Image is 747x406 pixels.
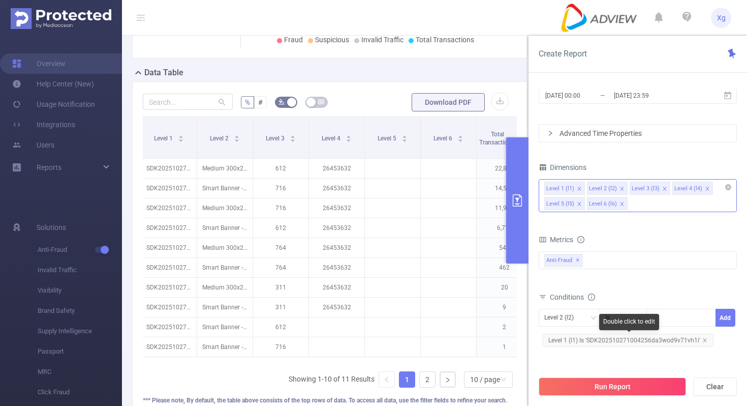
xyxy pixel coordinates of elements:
[479,131,516,146] span: Total Transactions
[253,258,308,277] p: 764
[587,182,628,195] li: Level 2 (l2)
[144,67,183,79] h2: Data Table
[141,298,197,317] p: SDK202510271004256da3wod9v71vh1i
[346,138,351,141] i: icon: caret-down
[399,372,415,387] a: 1
[234,134,239,137] i: icon: caret-up
[197,258,253,277] p: Smart Banner - 320x50 [0]
[38,341,122,362] span: Passport
[309,218,364,238] p: 26453632
[253,337,308,357] p: 716
[457,134,463,137] i: icon: caret-up
[470,372,500,387] div: 10 / page
[266,135,286,142] span: Level 3
[197,218,253,238] p: Smart Banner - 320x50 [0]
[37,217,66,238] span: Solutions
[420,372,435,387] a: 2
[378,135,398,142] span: Level 5
[546,182,574,195] div: Level 1 (l1)
[361,36,403,44] span: Invalid Traffic
[632,182,660,195] div: Level 3 (l3)
[38,301,122,321] span: Brand Safety
[539,125,736,142] div: icon: rightAdvanced Time Properties
[141,159,197,178] p: SDK202510271004256da3wod9v71vh1i
[309,179,364,198] p: 26453632
[253,238,308,257] p: 764
[587,197,628,210] li: Level 6 (l6)
[141,337,197,357] p: SDK202510271004256da3wod9v71vh1i
[576,254,580,267] span: ✕
[401,134,407,137] i: icon: caret-up
[544,309,581,326] div: Level 2 (l2)
[234,138,239,141] i: icon: caret-down
[501,376,507,384] i: icon: down
[141,179,197,198] p: SDK202510271004256da3wod9v71vh1i
[12,114,75,135] a: Integrations
[38,382,122,402] span: Click Fraud
[141,198,197,218] p: SDK202510271004256da3wod9v71vh1i
[197,278,253,297] p: Medium 300x250 [11]
[672,182,713,195] li: Level 4 (l4)
[253,278,308,297] p: 311
[178,134,183,137] i: icon: caret-up
[445,377,451,383] i: icon: right
[141,218,197,238] p: SDK202510271004256da3wod9v71vh1i
[38,260,122,280] span: Invalid Traffic
[590,315,597,322] i: icon: down
[318,99,324,105] i: icon: table
[619,201,625,208] i: icon: close
[477,298,532,317] p: 9
[309,238,364,257] p: 26453632
[412,93,485,111] button: Download PDF
[539,236,573,244] span: Metrics
[589,197,617,211] div: Level 6 (l6)
[477,278,532,297] p: 20
[253,179,308,198] p: 716
[289,371,375,388] li: Showing 1-10 of 11 Results
[674,182,702,195] div: Level 4 (l4)
[346,134,352,140] div: Sort
[12,135,54,155] a: Users
[477,159,532,178] p: 22,889
[12,53,66,74] a: Overview
[477,317,532,337] p: 2
[197,238,253,257] p: Medium 300x250 [11]
[278,99,285,105] i: icon: bg-colors
[309,298,364,317] p: 26453632
[539,49,587,59] span: Create Report
[322,135,342,142] span: Level 4
[705,186,710,192] i: icon: close
[693,378,737,396] button: Clear
[143,396,517,405] div: *** Please note, By default, the table above consists of the top rows of data. To access all data...
[401,138,407,141] i: icon: caret-down
[38,280,122,301] span: Visibility
[401,134,408,140] div: Sort
[197,179,253,198] p: Smart Banner - 320x50 [0]
[457,134,463,140] div: Sort
[605,309,617,326] div: Is
[12,74,94,94] a: Help Center (New)
[253,159,308,178] p: 612
[284,36,303,44] span: Fraud
[433,135,454,142] span: Level 6
[141,238,197,257] p: SDK202510271004256da3wod9v71vh1i
[544,89,627,102] input: Start date
[544,197,585,210] li: Level 5 (l5)
[253,218,308,238] p: 612
[539,163,586,171] span: Dimensions
[178,134,184,140] div: Sort
[315,36,349,44] span: Suspicious
[702,338,707,343] i: icon: close
[384,376,390,383] i: icon: left
[11,8,111,29] img: Protected Media
[309,278,364,297] p: 26453632
[577,236,584,243] i: icon: info-circle
[346,134,351,137] i: icon: caret-up
[477,218,532,238] p: 6,772
[715,309,735,327] button: Add
[477,198,532,218] p: 11,912
[613,89,695,102] input: End date
[37,157,61,178] a: Reports
[141,278,197,297] p: SDK202510271004256da3wod9v71vh1i
[630,182,670,195] li: Level 3 (l3)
